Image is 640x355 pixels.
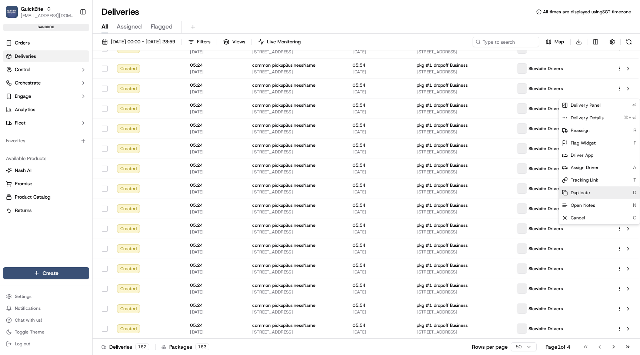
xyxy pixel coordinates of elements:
a: 📗Knowledge Base [4,104,60,118]
span: Cancel [571,215,585,221]
span: Open Notes [571,202,595,208]
span: N [633,202,637,209]
p: Welcome 👋 [7,30,135,42]
div: Start new chat [25,71,121,78]
div: We're available if you need us! [25,78,94,84]
span: Tracking Link [571,177,598,183]
img: Nash [7,7,22,22]
span: ⌘+⏎ [623,115,637,121]
button: Start new chat [126,73,135,82]
span: A [633,164,637,171]
div: 📗 [7,108,13,114]
span: Driver App [571,152,593,158]
span: Knowledge Base [15,107,57,115]
span: API Documentation [70,107,119,115]
span: T [633,177,637,183]
span: C [633,215,637,221]
span: Flag Widget [571,140,596,146]
img: 1736555255976-a54dd68f-1ca7-489b-9aae-adbdc363a1c4 [7,71,21,84]
a: 💻API Documentation [60,104,122,118]
span: R [633,127,637,134]
span: ⏎ [632,102,637,109]
input: Got a question? Start typing here... [19,48,133,56]
span: Delivery Details [571,115,604,121]
span: Assign Driver [571,165,599,170]
span: Duplicate [571,190,590,196]
span: Pylon [74,126,90,131]
span: F [634,140,637,146]
span: D [633,189,637,196]
span: Delivery Panel [571,102,601,108]
div: 💻 [63,108,69,114]
span: Reassign [571,127,590,133]
a: Powered byPylon [52,125,90,131]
